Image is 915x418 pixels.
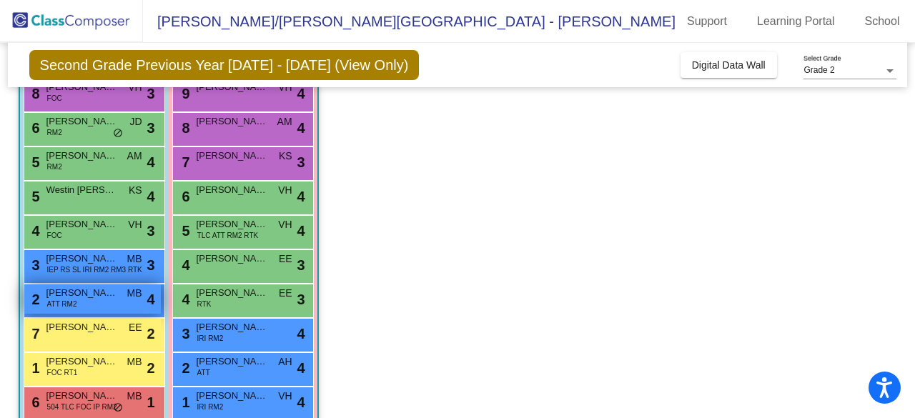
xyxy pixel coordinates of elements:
[197,367,210,378] span: ATT
[127,286,142,301] span: MB
[279,286,292,301] span: EE
[47,264,142,275] span: IEP RS SL IRI RM2 RM3 RTK
[147,357,154,379] span: 2
[147,117,154,139] span: 3
[147,151,154,173] span: 4
[147,254,154,276] span: 3
[128,80,142,95] span: VH
[179,326,190,342] span: 3
[297,186,305,207] span: 4
[46,389,118,403] span: [PERSON_NAME]
[278,354,292,369] span: AH
[197,389,268,403] span: [PERSON_NAME]
[681,52,777,78] button: Digital Data Wall
[47,127,62,138] span: RM2
[803,65,834,75] span: Grade 2
[46,149,118,163] span: [PERSON_NAME]
[692,59,766,71] span: Digital Data Wall
[46,114,118,129] span: [PERSON_NAME]
[297,151,305,173] span: 3
[113,128,123,139] span: do_not_disturb_alt
[197,333,224,344] span: IRI RM2
[297,117,305,139] span: 4
[46,286,118,300] span: [PERSON_NAME]
[127,354,142,369] span: MB
[147,392,154,413] span: 1
[29,154,40,170] span: 5
[197,149,268,163] span: [PERSON_NAME]
[197,252,268,266] span: [PERSON_NAME]
[197,299,212,309] span: RTK
[47,402,117,412] span: 504 TLC FOC IP RM2
[29,86,40,101] span: 8
[278,217,292,232] span: VH
[297,220,305,242] span: 4
[197,354,268,369] span: [PERSON_NAME]
[147,220,154,242] span: 3
[297,392,305,413] span: 4
[29,292,40,307] span: 2
[127,389,142,404] span: MB
[29,50,420,80] span: Second Grade Previous Year [DATE] - [DATE] (View Only)
[147,323,154,344] span: 2
[46,320,118,334] span: [PERSON_NAME]
[297,357,305,379] span: 4
[47,299,77,309] span: ATT RM2
[197,217,268,232] span: [PERSON_NAME]
[179,154,190,170] span: 7
[279,149,292,164] span: KS
[143,10,676,33] span: [PERSON_NAME]/[PERSON_NAME][GEOGRAPHIC_DATA] - [PERSON_NAME]
[129,320,142,335] span: EE
[279,252,292,267] span: EE
[29,189,40,204] span: 5
[297,83,305,104] span: 4
[746,10,846,33] a: Learning Portal
[147,186,154,207] span: 4
[854,10,911,33] a: School
[297,323,305,344] span: 4
[197,114,268,129] span: [PERSON_NAME]
[197,230,259,241] span: TLC ATT RM2 RTK
[197,402,224,412] span: IRI RM2
[29,394,40,410] span: 6
[29,223,40,239] span: 4
[676,10,738,33] a: Support
[46,183,118,197] span: Westin [PERSON_NAME]
[47,230,62,241] span: FOC
[47,367,78,378] span: FOC RT1
[46,252,118,266] span: [PERSON_NAME]
[147,289,154,310] span: 4
[46,217,118,232] span: [PERSON_NAME]
[278,389,292,404] span: VH
[297,254,305,276] span: 3
[179,257,190,273] span: 4
[179,189,190,204] span: 6
[277,114,292,129] span: AM
[128,217,142,232] span: VH
[297,289,305,310] span: 3
[179,394,190,410] span: 1
[47,161,62,172] span: RM2
[179,360,190,376] span: 2
[127,252,142,267] span: MB
[129,183,142,198] span: KS
[29,360,40,376] span: 1
[197,320,268,334] span: [PERSON_NAME]
[197,183,268,197] span: [PERSON_NAME]
[278,80,292,95] span: VH
[47,93,62,104] span: FOC
[197,286,268,300] span: [PERSON_NAME]
[179,292,190,307] span: 4
[29,120,40,136] span: 6
[179,223,190,239] span: 5
[29,257,40,273] span: 3
[113,402,123,414] span: do_not_disturb_alt
[127,149,142,164] span: AM
[29,326,40,342] span: 7
[179,86,190,101] span: 9
[129,114,142,129] span: JD
[147,83,154,104] span: 3
[46,354,118,369] span: [PERSON_NAME]
[278,183,292,198] span: VH
[179,120,190,136] span: 8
